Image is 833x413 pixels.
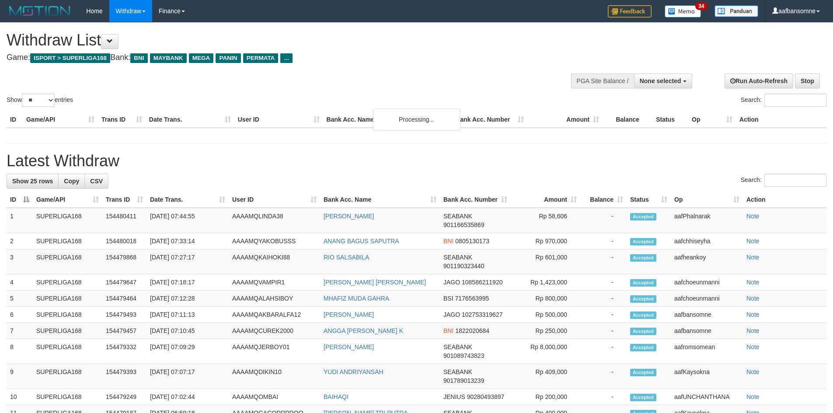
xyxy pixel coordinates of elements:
span: SEABANK [443,254,472,261]
td: aafKaysokna [671,364,743,389]
span: Copy 1822020684 to clipboard [455,327,489,334]
td: Rp 601,000 [511,249,580,274]
td: SUPERLIGA168 [33,389,102,405]
td: [DATE] 07:27:17 [146,249,229,274]
span: SEABANK [443,343,472,350]
th: Date Trans. [146,112,234,128]
td: 154479868 [102,249,146,274]
h1: Withdraw List [7,31,547,49]
span: PERMATA [243,53,279,63]
a: [PERSON_NAME] [324,213,374,220]
span: Copy 901789013239 to clipboard [443,377,484,384]
td: Rp 409,000 [511,364,580,389]
img: MOTION_logo.png [7,4,73,17]
td: - [580,323,627,339]
span: Accepted [630,295,656,303]
a: [PERSON_NAME] [324,343,374,350]
td: - [580,233,627,249]
div: Processing... [373,108,460,130]
td: Rp 250,000 [511,323,580,339]
label: Search: [741,174,826,187]
td: 154479493 [102,307,146,323]
a: Note [746,327,760,334]
td: aafbansomne [671,307,743,323]
th: Bank Acc. Number [452,112,527,128]
span: Copy 901166535869 to clipboard [443,221,484,228]
th: Trans ID: activate to sort column ascending [102,192,146,208]
span: BNI [443,238,453,245]
td: 154479332 [102,339,146,364]
span: None selected [640,77,681,84]
h1: Latest Withdraw [7,152,826,170]
td: aafUNCHANTHANA [671,389,743,405]
td: 154479249 [102,389,146,405]
td: [DATE] 07:44:55 [146,208,229,233]
td: SUPERLIGA168 [33,339,102,364]
td: 6 [7,307,33,323]
td: - [580,249,627,274]
td: aafchoeunmanni [671,274,743,290]
td: Rp 500,000 [511,307,580,323]
a: Note [746,279,760,286]
td: 3 [7,249,33,274]
td: AAAAMQDIKIN10 [229,364,320,389]
span: Accepted [630,254,656,262]
th: Date Trans.: activate to sort column ascending [146,192,229,208]
span: Accepted [630,328,656,335]
a: BAIHAQI [324,393,349,400]
span: 34 [695,2,707,10]
td: - [580,208,627,233]
td: 8 [7,339,33,364]
td: - [580,290,627,307]
a: ANANG BAGUS SAPUTRA [324,238,399,245]
td: 154480018 [102,233,146,249]
a: Stop [795,73,820,88]
label: Show entries [7,94,73,107]
td: SUPERLIGA168 [33,364,102,389]
span: Accepted [630,344,656,351]
span: Accepted [630,311,656,319]
td: [DATE] 07:09:29 [146,339,229,364]
th: ID [7,112,23,128]
a: Note [746,295,760,302]
td: AAAAMQLINDA38 [229,208,320,233]
th: Bank Acc. Number: activate to sort column ascending [440,192,511,208]
td: SUPERLIGA168 [33,290,102,307]
td: aafPhalnarak [671,208,743,233]
div: PGA Site Balance / [571,73,634,88]
input: Search: [764,174,826,187]
h4: Game: Bank: [7,53,547,62]
span: SEABANK [443,368,472,375]
img: Button%20Memo.svg [665,5,701,17]
a: Note [746,368,760,375]
span: PANIN [216,53,240,63]
td: AAAAMQJERBOY01 [229,339,320,364]
span: JENIUS [443,393,465,400]
span: Accepted [630,279,656,287]
span: BNI [443,327,453,334]
th: Action [743,192,826,208]
td: 154479647 [102,274,146,290]
td: Rp 800,000 [511,290,580,307]
td: - [580,389,627,405]
td: Rp 970,000 [511,233,580,249]
th: Bank Acc. Name: activate to sort column ascending [320,192,440,208]
td: AAAAMQCUREK2000 [229,323,320,339]
td: [DATE] 07:07:17 [146,364,229,389]
td: Rp 8,000,000 [511,339,580,364]
td: 154479393 [102,364,146,389]
td: aafbansomne [671,323,743,339]
a: [PERSON_NAME] [324,311,374,318]
a: RIO SALSABILA [324,254,369,261]
span: Copy [64,178,79,185]
span: MEGA [189,53,214,63]
span: Accepted [630,238,656,245]
span: Copy 0805130173 to clipboard [455,238,489,245]
td: 2 [7,233,33,249]
a: Note [746,343,760,350]
a: Note [746,213,760,220]
td: [DATE] 07:02:44 [146,389,229,405]
td: 10 [7,389,33,405]
th: Op: activate to sort column ascending [671,192,743,208]
span: BNI [130,53,147,63]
